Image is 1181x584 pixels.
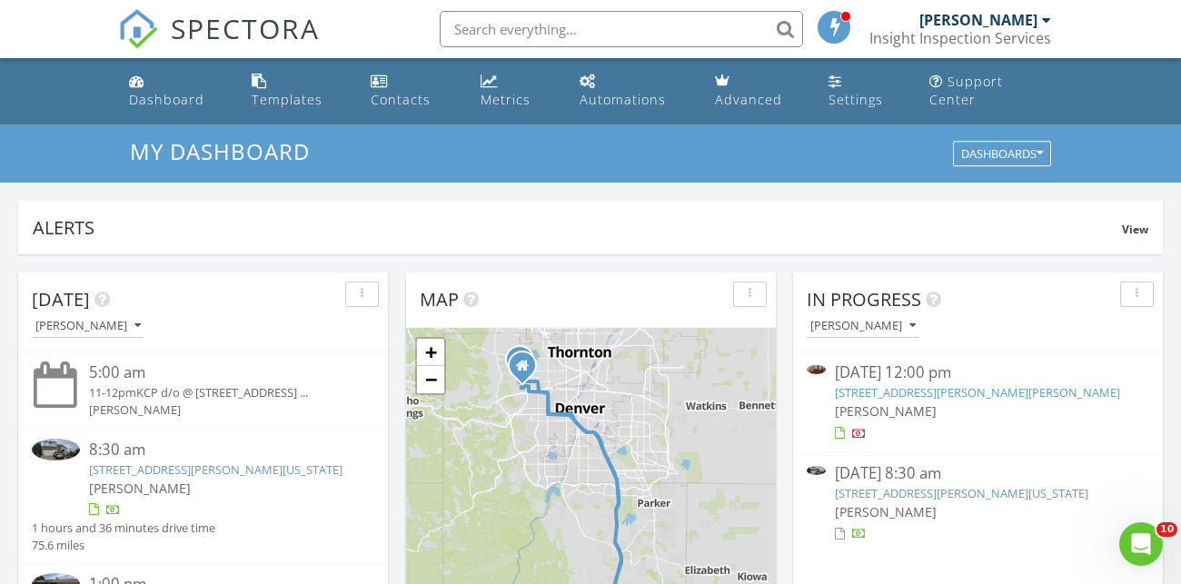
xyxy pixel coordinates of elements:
[32,439,374,555] a: 8:30 am [STREET_ADDRESS][PERSON_NAME][US_STATE] [PERSON_NAME] 1 hours and 36 minutes drive time 7...
[118,25,320,63] a: SPECTORA
[1122,222,1148,237] span: View
[953,142,1051,167] button: Dashboards
[130,136,310,166] span: My Dashboard
[32,520,215,537] div: 1 hours and 36 minutes drive time
[118,9,158,49] img: The Best Home Inspection Software - Spectora
[919,11,1037,29] div: [PERSON_NAME]
[122,65,230,117] a: Dashboard
[35,320,141,332] div: [PERSON_NAME]
[32,537,215,554] div: 75.6 miles
[708,65,808,117] a: Advanced
[129,91,204,108] div: Dashboard
[580,91,666,108] div: Automations
[89,439,346,461] div: 8:30 am
[417,366,444,393] a: Zoom out
[371,91,431,108] div: Contacts
[829,91,883,108] div: Settings
[1119,522,1163,566] iframe: Intercom live chat
[363,65,459,117] a: Contacts
[835,503,937,520] span: [PERSON_NAME]
[835,384,1120,401] a: [STREET_ADDRESS][PERSON_NAME][PERSON_NAME]
[869,29,1051,47] div: Insight Inspection Services
[417,339,444,366] a: Zoom in
[835,462,1120,485] div: [DATE] 8:30 am
[835,361,1120,384] div: [DATE] 12:00 pm
[440,11,803,47] input: Search everything...
[89,361,346,384] div: 5:00 am
[961,148,1043,161] div: Dashboards
[481,91,531,108] div: Metrics
[922,65,1059,117] a: Support Center
[810,320,916,332] div: [PERSON_NAME]
[572,65,692,117] a: Automations (Basic)
[89,384,346,401] div: 11-12pmKCP d/o @ [STREET_ADDRESS] ...
[89,461,342,478] a: [STREET_ADDRESS][PERSON_NAME][US_STATE]
[32,439,80,461] img: 9367976%2Fcover_photos%2FvqAHzA3maHt4W1gyQbMO%2Fsmall.jpg
[807,287,921,312] span: In Progress
[89,401,346,419] div: [PERSON_NAME]
[807,314,919,339] button: [PERSON_NAME]
[807,365,826,374] img: 9345303%2Fcover_photos%2Fk9AbO88S82UjXSm2FHb6%2Fsmall.jpg
[807,466,826,475] img: 9367976%2Fcover_photos%2FvqAHzA3maHt4W1gyQbMO%2Fsmall.jpg
[807,462,1149,543] a: [DATE] 8:30 am [STREET_ADDRESS][PERSON_NAME][US_STATE] [PERSON_NAME]
[89,480,191,497] span: [PERSON_NAME]
[1156,522,1177,537] span: 10
[807,361,1149,442] a: [DATE] 12:00 pm [STREET_ADDRESS][PERSON_NAME][PERSON_NAME] [PERSON_NAME]
[32,314,144,339] button: [PERSON_NAME]
[32,287,90,312] span: [DATE]
[835,402,937,420] span: [PERSON_NAME]
[821,65,908,117] a: Settings
[171,9,320,47] span: SPECTORA
[244,65,349,117] a: Templates
[715,91,782,108] div: Advanced
[33,215,1122,240] div: Alerts
[420,287,459,312] span: Map
[473,65,559,117] a: Metrics
[929,73,1003,108] div: Support Center
[835,485,1088,501] a: [STREET_ADDRESS][PERSON_NAME][US_STATE]
[522,365,533,376] div: 5080 Flora Street, Golden CO 80403
[252,91,323,108] div: Templates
